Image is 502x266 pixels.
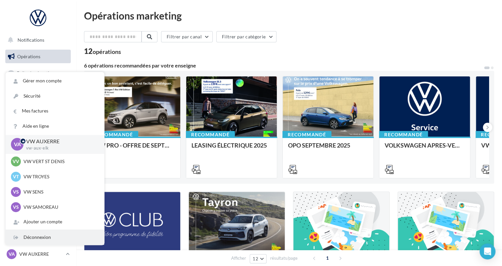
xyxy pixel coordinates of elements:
a: Opérations [4,50,72,64]
a: Aide en ligne [6,119,104,134]
div: Déconnexion [6,230,104,245]
a: Mes factures [6,104,104,118]
a: Gérer mon compte [6,73,104,88]
p: VW SENS [23,189,96,195]
button: Filtrer par catégorie [216,31,276,42]
button: 12 [250,254,267,263]
div: Recommandé [379,131,428,138]
a: Calendrier [4,149,72,163]
span: VV [13,158,19,165]
p: VW AUXERRE [19,251,63,257]
a: VA VW AUXERRE [5,248,71,260]
span: VS [13,189,19,195]
div: 12 [84,48,121,55]
a: Médiathèque [4,132,72,146]
a: Visibilité en ligne [4,83,72,97]
span: VA [14,141,21,148]
span: Afficher [231,255,246,261]
div: LEASING ÉLECTRIQUE 2025 [191,142,272,155]
p: VW VERT ST DENIS [23,158,96,165]
span: résultats/page [270,255,298,261]
p: VW AUXERRE [26,138,94,145]
span: 12 [253,256,258,261]
div: OPO SEPTEMBRE 2025 [288,142,368,155]
a: Boîte de réception [4,66,72,80]
span: Boîte de réception [17,70,55,76]
div: VOLKSWAGEN APRES-VENTE [385,142,465,155]
a: PLV et print personnalisable [4,165,72,185]
p: VW TROYES [23,173,96,180]
span: Opérations [17,54,40,59]
span: VS [13,204,19,210]
span: VT [13,173,19,180]
div: Opérations marketing [84,11,494,21]
div: Recommandé [186,131,235,138]
span: 1 [322,253,333,263]
p: vw-aux-elk [26,145,94,151]
span: VA [9,251,15,257]
div: 6 opérations recommandées par votre enseigne [84,63,483,68]
div: VW PRO - OFFRE DE SEPTEMBRE 25 [95,142,175,155]
div: Open Intercom Messenger [480,244,495,259]
button: Notifications [4,33,69,47]
div: Recommandé [282,131,331,138]
a: Contacts [4,116,72,130]
a: Campagnes [4,100,72,113]
span: Notifications [18,37,44,43]
a: Sécurité [6,89,104,104]
div: Ajouter un compte [6,214,104,229]
div: opérations [93,49,121,55]
a: Campagnes DataOnDemand [4,187,72,207]
p: VW SAMOREAU [23,204,96,210]
button: Filtrer par canal [161,31,213,42]
div: Recommandé [89,131,138,138]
